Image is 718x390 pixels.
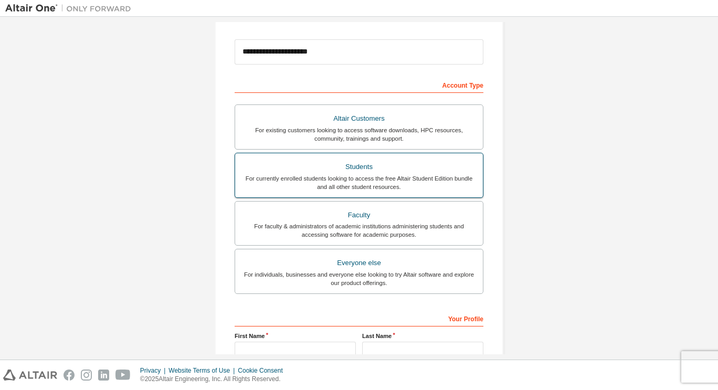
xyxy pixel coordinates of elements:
[241,126,477,143] div: For existing customers looking to access software downloads, HPC resources, community, trainings ...
[241,222,477,239] div: For faculty & administrators of academic institutions administering students and accessing softwa...
[238,366,289,375] div: Cookie Consent
[3,370,57,381] img: altair_logo.svg
[241,160,477,174] div: Students
[241,208,477,223] div: Faculty
[140,366,168,375] div: Privacy
[362,332,483,340] label: Last Name
[235,332,356,340] label: First Name
[241,256,477,270] div: Everyone else
[64,370,75,381] img: facebook.svg
[235,76,483,93] div: Account Type
[241,270,477,287] div: For individuals, businesses and everyone else looking to try Altair software and explore our prod...
[140,375,289,384] p: © 2025 Altair Engineering, Inc. All Rights Reserved.
[5,3,136,14] img: Altair One
[98,370,109,381] img: linkedin.svg
[81,370,92,381] img: instagram.svg
[115,370,131,381] img: youtube.svg
[241,111,477,126] div: Altair Customers
[235,310,483,326] div: Your Profile
[168,366,238,375] div: Website Terms of Use
[241,174,477,191] div: For currently enrolled students looking to access the free Altair Student Edition bundle and all ...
